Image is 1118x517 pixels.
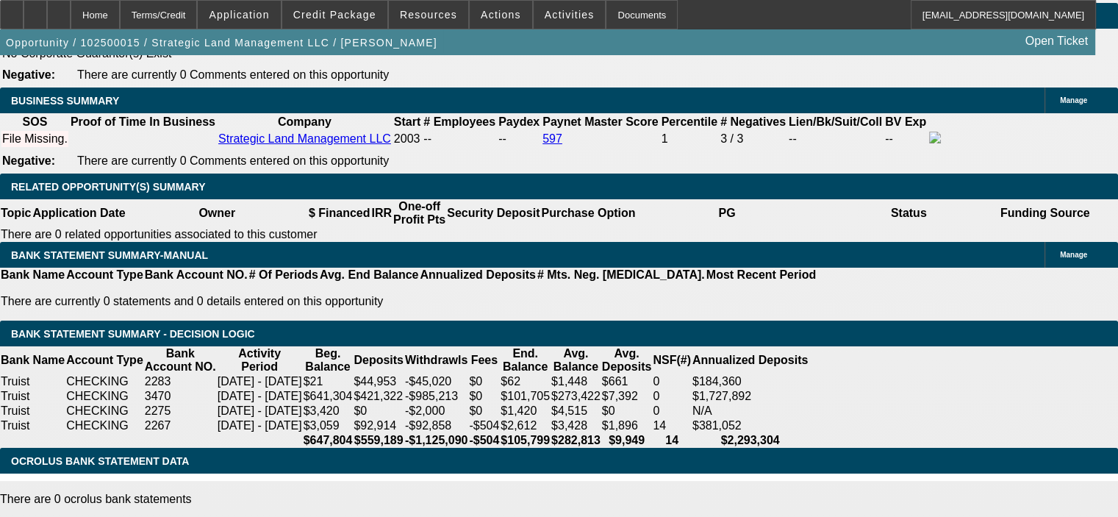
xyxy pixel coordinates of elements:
td: N/A [692,404,809,418]
th: Annualized Deposits [692,346,809,374]
div: $1,727,892 [692,390,808,403]
th: Bank Account NO. [144,268,248,282]
b: Paydex [498,115,540,128]
td: $3,428 [551,418,601,433]
td: 3470 [144,389,217,404]
th: Most Recent Period [706,268,817,282]
th: 14 [652,433,692,448]
td: CHECKING [65,374,144,389]
td: [DATE] - [DATE] [217,404,303,418]
td: [DATE] - [DATE] [217,389,303,404]
td: 2283 [144,374,217,389]
span: BUSINESS SUMMARY [11,95,119,107]
td: $0 [353,404,404,418]
td: -- [884,131,927,147]
td: $0 [468,374,500,389]
th: -$504 [468,433,500,448]
th: Account Type [65,346,144,374]
b: # Employees [423,115,495,128]
span: Activities [545,9,595,21]
span: There are currently 0 Comments entered on this opportunity [77,154,389,167]
td: $641,304 [303,389,354,404]
th: $105,799 [500,433,551,448]
td: $1,896 [601,418,653,433]
td: 2275 [144,404,217,418]
th: Activity Period [217,346,303,374]
th: $647,804 [303,433,354,448]
th: Security Deposit [446,199,540,227]
th: Avg. End Balance [319,268,420,282]
th: Funding Source [1000,199,1091,227]
th: Account Type [65,268,144,282]
div: File Missing. [2,132,68,146]
td: $4,515 [551,404,601,418]
td: CHECKING [65,418,144,433]
a: 597 [542,132,562,145]
td: $3,059 [303,418,354,433]
td: $661 [601,374,653,389]
img: facebook-icon.png [929,132,941,143]
b: Percentile [662,115,717,128]
button: Actions [470,1,532,29]
th: $9,949 [601,433,653,448]
th: IRR [370,199,393,227]
span: There are currently 0 Comments entered on this opportunity [77,68,389,81]
th: Beg. Balance [303,346,354,374]
th: -$1,125,090 [404,433,468,448]
th: SOS [1,115,68,129]
th: Withdrawls [404,346,468,374]
th: PG [636,199,817,227]
td: -$504 [468,418,500,433]
b: Start [394,115,420,128]
b: BV Exp [885,115,926,128]
td: [DATE] - [DATE] [217,418,303,433]
td: CHECKING [65,404,144,418]
td: $1,448 [551,374,601,389]
td: $62 [500,374,551,389]
span: Manage [1060,96,1087,104]
span: OCROLUS BANK STATEMENT DATA [11,455,189,467]
th: $ Financed [308,199,371,227]
th: $2,293,304 [692,433,809,448]
div: $381,052 [692,419,808,432]
th: Application Date [32,199,126,227]
th: Avg. Deposits [601,346,653,374]
th: # Mts. Neg. [MEDICAL_DATA]. [537,268,706,282]
b: Company [278,115,332,128]
td: -$92,858 [404,418,468,433]
th: Deposits [353,346,404,374]
th: Purchase Option [540,199,636,227]
span: Application [209,9,269,21]
th: NSF(#) [652,346,692,374]
span: BANK STATEMENT SUMMARY-MANUAL [11,249,208,261]
th: End. Balance [500,346,551,374]
span: Resources [400,9,457,21]
span: Manage [1060,251,1087,259]
b: Lien/Bk/Suit/Coll [789,115,882,128]
td: -$985,213 [404,389,468,404]
span: Bank Statement Summary - Decision Logic [11,328,255,340]
th: Bank Account NO. [144,346,217,374]
span: RELATED OPPORTUNITY(S) SUMMARY [11,181,205,193]
td: $421,322 [353,389,404,404]
b: # Negatives [720,115,786,128]
b: Negative: [2,68,55,81]
b: Negative: [2,154,55,167]
span: -- [423,132,431,145]
button: Activities [534,1,606,29]
td: 2003 [393,131,421,147]
a: Strategic Land Management LLC [218,132,391,145]
td: $101,705 [500,389,551,404]
th: Proof of Time In Business [70,115,216,129]
th: Status [818,199,1000,227]
td: -$2,000 [404,404,468,418]
td: $2,612 [500,418,551,433]
td: $273,422 [551,389,601,404]
a: Open Ticket [1020,29,1094,54]
th: $559,189 [353,433,404,448]
th: One-off Profit Pts [393,199,446,227]
td: $92,914 [353,418,404,433]
th: $282,813 [551,433,601,448]
th: Owner [126,199,308,227]
button: Resources [389,1,468,29]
